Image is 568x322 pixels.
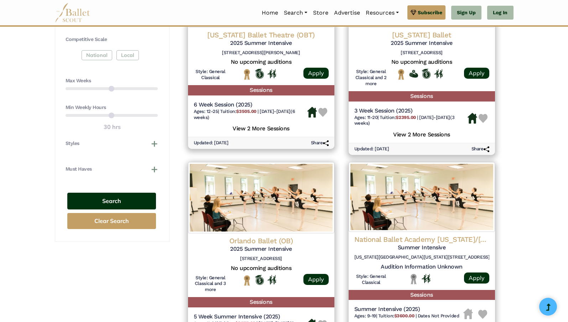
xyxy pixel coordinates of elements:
span: Subscribe [418,9,442,16]
h6: Updated: [DATE] [354,146,389,152]
h5: Sessions [188,297,334,307]
h6: Share [471,146,489,152]
h6: Style: General Classical [354,274,388,286]
img: In Person [422,274,431,283]
img: In Person [267,275,276,284]
h5: 2025 Summer Intensive [194,245,329,253]
h6: [STREET_ADDRESS][PERSON_NAME] [194,50,329,56]
h5: Summer Intensive [354,244,489,251]
h5: 2025 Summer Intensive [354,40,489,47]
h5: View 2 More Sessions [354,129,489,139]
h6: [US_STATE][GEOGRAPHIC_DATA][US_STATE][STREET_ADDRESS] [354,254,489,260]
h6: [STREET_ADDRESS] [354,50,489,56]
b: $3505.00 [236,109,256,114]
h6: Style: General Classical and 3 more [194,275,228,293]
h5: Sessions [188,85,334,95]
img: Logo [349,162,495,232]
h4: Must Haves [66,166,92,173]
button: Styles [66,140,158,147]
h4: Min Weekly Hours [66,104,158,111]
span: [DATE]-[DATE] (6 weeks) [194,109,295,120]
output: 30 hrs [104,123,121,132]
img: National [397,69,406,80]
a: Apply [464,68,489,79]
a: Subscribe [407,5,445,20]
img: Offers Scholarship [255,275,264,285]
a: Advertise [331,5,363,20]
h5: Audition Information Unknown [354,263,489,271]
h5: View 2 More Sessions [194,123,329,133]
a: Apply [303,274,329,285]
span: Tuition: [380,115,417,120]
h6: | | [354,115,468,127]
img: In Person [434,69,443,78]
img: Heart [318,108,327,117]
h4: Max Weeks [66,77,158,84]
img: Offers Scholarship [255,69,264,79]
b: $2395.00 [396,115,416,120]
h5: Summer Intensive (2025) [354,306,459,313]
h5: 6 Week Session (2025) [194,101,307,109]
img: Housing Available [468,113,477,124]
h6: | | [194,109,307,121]
a: Resources [363,5,402,20]
img: Local [409,274,418,285]
img: Offers Scholarship [422,69,431,79]
a: Search [281,5,310,20]
span: Tuition: [378,313,416,318]
h5: Sessions [349,91,495,102]
img: Housing Available [307,107,317,118]
b: $3600.00 [394,313,414,318]
h6: [STREET_ADDRESS] [194,256,329,262]
img: In Person [267,69,276,78]
img: Housing Unavailable [463,308,473,319]
h4: National Ballet Academy [US_STATE]/[GEOGRAPHIC_DATA] [354,235,489,244]
img: National [243,69,251,80]
h5: No upcoming auditions [194,265,329,272]
span: Tuition: [220,109,257,114]
h5: 2025 Summer Intensive [194,40,329,47]
span: [DATE]-[DATE] (3 weeks) [354,115,455,126]
h5: 3 Week Session (2025) [354,107,468,115]
img: National [243,275,251,286]
img: Logo [188,162,334,233]
h5: No upcoming auditions [194,58,329,66]
button: Clear Search [67,213,156,229]
button: Search [67,193,156,209]
img: Heart [478,310,487,319]
img: Heart [479,114,488,123]
img: gem.svg [411,9,416,16]
span: Ages: 9-19 [354,313,376,318]
span: Dates Not Provided [418,313,459,318]
a: Sign Up [451,6,481,20]
h5: Sessions [349,290,495,300]
h6: | | [354,313,459,319]
h4: [US_STATE] Ballet [354,30,489,40]
h5: No upcoming auditions [354,58,489,66]
h4: [US_STATE] Ballet Theatre (OBT) [194,30,329,40]
button: Must Haves [66,166,158,173]
img: Offers Financial Aid [409,70,418,78]
h5: 5 Week Summer Intensive (2025) [194,313,307,321]
a: Log In [487,6,513,20]
h6: Style: General Classical and 2 more [354,69,388,87]
a: Apply [464,272,489,284]
h4: Competitive Scale [66,36,158,43]
span: Ages: 11-20 [354,115,378,120]
a: Apply [303,68,329,79]
h6: Updated: [DATE] [194,140,229,146]
span: Ages: 12-25 [194,109,218,114]
h4: Orlando Ballet (OB) [194,236,329,245]
h6: Share [311,140,329,146]
a: Store [310,5,331,20]
h6: Style: General Classical [194,69,228,81]
a: Home [259,5,281,20]
h4: Styles [66,140,79,147]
